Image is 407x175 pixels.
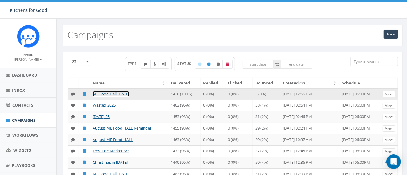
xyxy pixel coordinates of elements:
i: Published [83,115,86,119]
td: 27 (2%) [253,145,281,157]
div: Open Intercom Messenger [386,154,401,169]
span: Widgets [13,147,31,153]
td: 1403 (96%) [168,100,201,111]
a: ME Food Hall [DATE] [93,91,129,97]
a: August ME Food HALL Reminder [93,125,151,131]
label: Archived [222,60,233,69]
td: 59 (4%) [253,157,281,168]
i: Text SMS [71,126,75,130]
td: 1463 (98%) [168,134,201,146]
i: Published [83,149,86,153]
td: [DATE] 06:00PM [339,134,380,146]
th: Name: activate to sort column ascending [90,78,168,88]
span: Campaigns [12,117,35,123]
td: [DATE] 06:00PM [339,100,380,111]
a: [DATE] 25 [93,114,110,119]
i: Text SMS [144,62,147,66]
i: Automated Message [162,62,166,66]
a: View [383,114,395,120]
i: Published [83,126,86,130]
td: 2 (0%) [253,88,281,100]
a: View [383,137,395,143]
input: end date [281,60,312,69]
i: Published [83,92,86,96]
td: 1426 (100%) [168,88,201,100]
span: Workflows [12,132,38,138]
td: 0 (0%) [201,123,226,134]
span: Playbooks [12,163,35,168]
label: Draft [195,60,205,69]
i: Text SMS [71,115,75,119]
th: Created On: activate to sort column ascending [280,78,339,88]
input: start date [243,60,274,69]
i: Text SMS [71,92,75,96]
small: [PERSON_NAME] [15,57,42,61]
label: Unpublished [213,60,223,69]
a: Wasted 2025 [93,102,116,108]
label: Published [204,60,214,69]
td: 29 (2%) [253,134,281,146]
td: 0 (0%) [201,111,226,123]
td: 0 (0%) [201,88,226,100]
a: View [383,103,395,109]
i: Draft [198,62,201,66]
a: View [383,91,395,97]
td: [DATE] 12:56 PM [280,88,339,100]
span: Inbox [12,87,25,93]
h2: Campaigns [68,30,113,40]
i: Published [83,160,86,164]
td: 0 (0%) [201,157,226,168]
span: Contacts [12,102,33,108]
label: Automated Message [159,60,169,69]
td: [DATE] 02:54 PM [280,100,339,111]
th: Bounced [253,78,281,88]
i: Text SMS [71,149,75,153]
td: 0 (0%) [225,123,253,134]
a: View [383,160,395,166]
td: 1455 (98%) [168,123,201,134]
a: August ME Food HALL [93,137,133,142]
td: [DATE] 02:46 PM [280,111,339,123]
span: Dashboard [12,72,37,78]
span: Kitchens for Good [10,7,47,13]
td: [DATE] 12:36 PM [280,157,339,168]
th: Clicked [225,78,253,88]
input: Type to search [350,57,398,66]
td: 0 (0%) [201,134,226,146]
small: Name [24,52,33,57]
i: Text SMS [71,103,75,107]
td: [DATE] 12:45 PM [280,145,339,157]
td: 1440 (96%) [168,157,201,168]
label: Text SMS [141,60,151,69]
td: [DATE] 02:24 PM [280,123,339,134]
i: Published [83,103,86,107]
td: 0 (0%) [225,88,253,100]
a: Low Tide Market 8/3 [93,148,129,154]
td: 0 (0%) [225,111,253,123]
td: [DATE] 10:37 AM [280,134,339,146]
i: Ringless Voice Mail [154,62,156,66]
td: 1472 (98%) [168,145,201,157]
th: Replied [201,78,226,88]
td: [DATE] 06:00PM [339,123,380,134]
td: [DATE] 06:00PM [339,145,380,157]
i: Published [207,62,210,66]
i: Text SMS [71,138,75,142]
td: 1453 (98%) [168,111,201,123]
a: View [383,148,395,155]
i: Unpublished [217,62,220,66]
a: New [384,30,398,39]
span: TYPE [128,61,141,66]
span: to [274,60,281,69]
a: View [383,125,395,132]
td: 0 (0%) [225,100,253,111]
label: Ringless Voice Mail [150,60,159,69]
td: 0 (0%) [225,157,253,168]
td: [DATE] 06:00PM [339,111,380,123]
td: 0 (0%) [225,145,253,157]
td: 58 (4%) [253,100,281,111]
td: [DATE] 06:00PM [339,157,380,168]
img: Rally_Corp_Icon_1.png [17,25,40,48]
td: 0 (0%) [201,100,226,111]
a: Christmas in [DATE] [93,160,128,165]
